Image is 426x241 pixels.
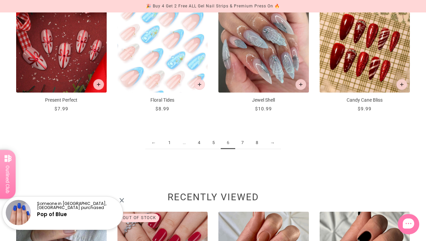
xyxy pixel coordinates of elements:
[250,137,264,149] a: 8
[177,137,192,149] span: ...
[37,211,67,218] a: Pop of Blue
[55,106,68,111] span: $7.99
[120,214,159,222] div: Out of stock
[192,137,206,149] a: 4
[145,137,162,149] a: ←
[16,195,410,203] h2: Recently viewed
[320,97,410,104] p: Candy Cane Bliss
[235,137,250,149] a: 7
[16,2,107,112] a: Present Perfect
[16,97,107,104] p: Present Perfect
[358,106,371,111] span: $9.99
[221,137,235,149] span: 6
[155,106,169,111] span: $8.99
[295,79,306,90] button: Add to cart
[117,97,208,104] p: Floral Tides
[117,2,208,112] a: Floral Tides
[93,79,104,90] button: Add to cart
[206,137,221,149] a: 5
[255,106,272,111] span: $10.99
[146,3,280,10] div: 🎉 Buy 4 Get 2 Free ALL Gel Nail Strips & Premium Press On 🔥
[162,137,177,149] a: 1
[218,97,309,104] p: Jewel Shell
[194,79,205,90] button: Add to cart
[218,2,309,112] a: Jewel Shell
[264,137,281,149] a: →
[37,202,117,210] p: Someone in [GEOGRAPHIC_DATA], [GEOGRAPHIC_DATA] purchased
[320,2,410,112] a: Candy Cane Bliss
[396,79,407,90] button: Add to cart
